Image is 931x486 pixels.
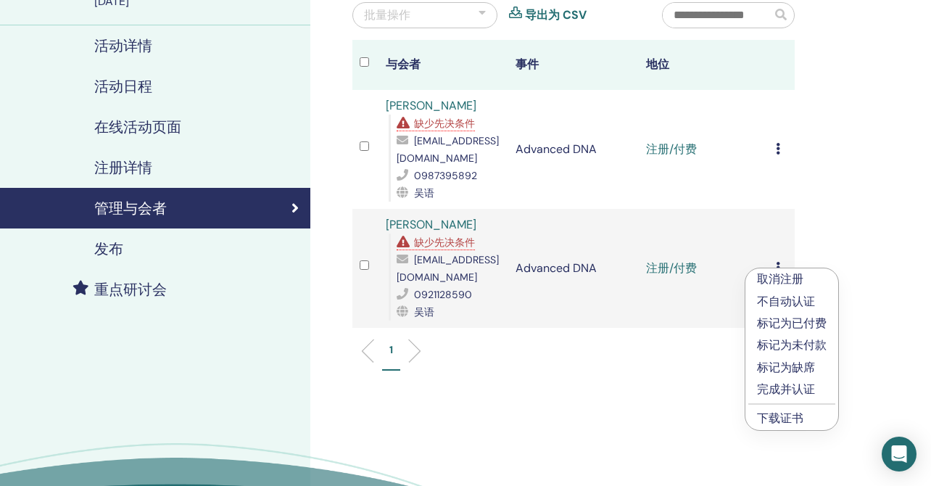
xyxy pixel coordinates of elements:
p: 标记为已付费 [757,315,827,332]
span: 吴语 [414,305,434,318]
p: 1 [389,342,393,358]
th: 地位 [639,40,769,90]
p: 标记为缺席 [757,359,827,376]
a: 下载证书 [757,411,803,426]
p: 不自动认证 [757,293,827,310]
span: 缺少先决条件 [414,236,475,249]
span: [EMAIL_ADDRESS][DOMAIN_NAME] [397,134,499,165]
td: Advanced DNA [508,209,638,328]
span: 0987395892 [414,169,477,182]
h4: 活动详情 [94,37,152,54]
div: Open Intercom Messenger [882,437,916,471]
a: 导出为 CSV [525,7,587,24]
span: 0921128590 [414,288,472,301]
span: [EMAIL_ADDRESS][DOMAIN_NAME] [397,253,499,284]
th: 事件 [508,40,638,90]
p: 取消注册 [757,271,827,288]
h4: 在线活动页面 [94,118,181,136]
td: Advanced DNA [508,90,638,209]
div: 批量操作 [364,7,410,24]
h4: 重点研讨会 [94,281,167,298]
span: 吴语 [414,186,434,199]
h4: 发布 [94,240,123,258]
h4: 注册详情 [94,159,152,176]
p: 标记为未付款 [757,337,827,354]
a: [PERSON_NAME] [386,98,476,113]
h4: 活动日程 [94,78,152,95]
h4: 管理与会者 [94,199,167,217]
span: 缺少先决条件 [414,117,475,130]
th: 与会者 [378,40,508,90]
a: [PERSON_NAME] [386,217,476,232]
p: 完成并认证 [757,381,827,398]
